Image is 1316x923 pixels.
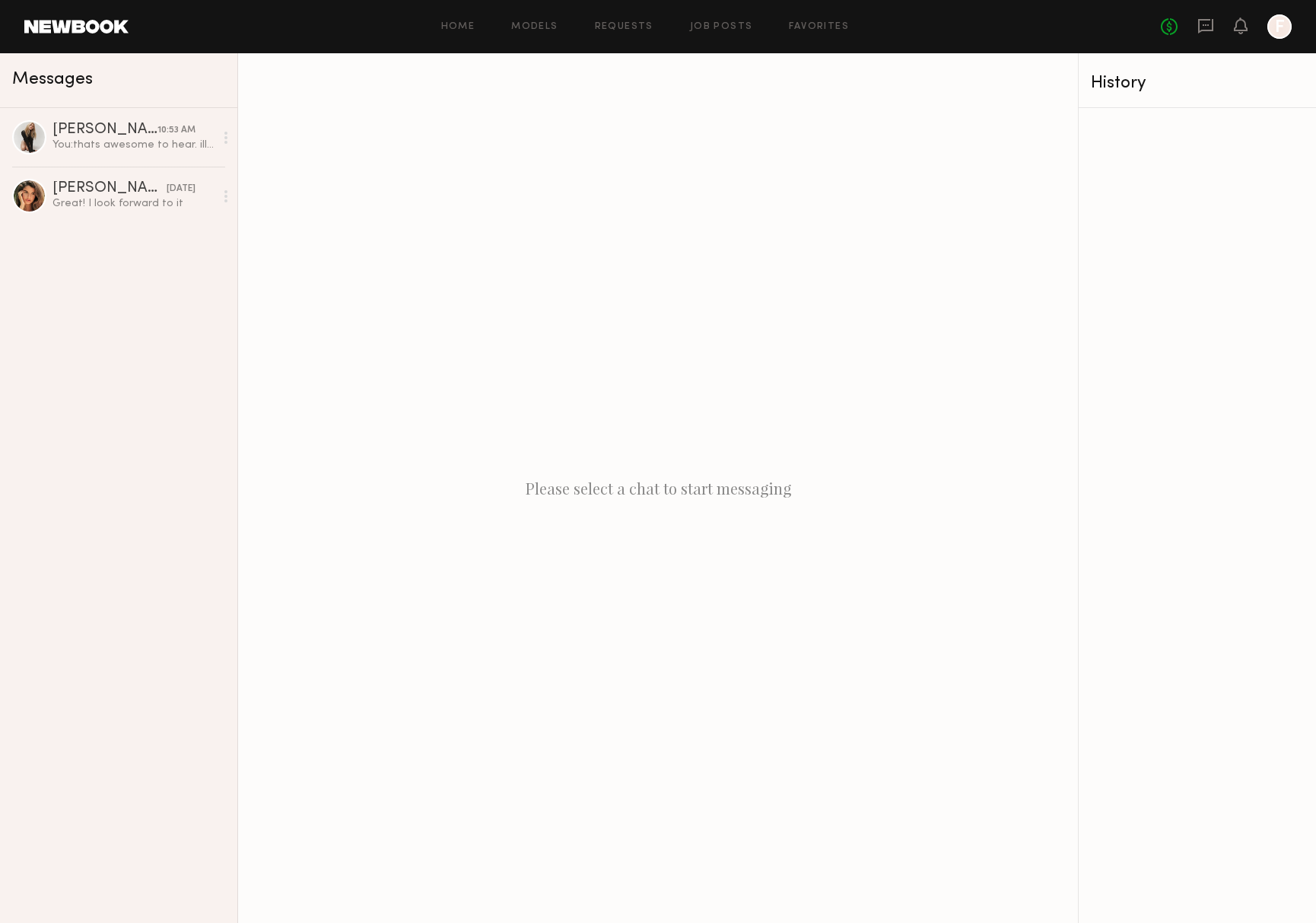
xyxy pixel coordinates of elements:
a: Models [511,22,558,32]
a: Home [441,22,475,32]
a: Requests [595,22,653,32]
div: [PERSON_NAME] [52,181,167,196]
div: You: thats awesome to hear. ill get your profile over and let you know with in a few days to a we... [52,138,215,152]
div: [DATE] [167,182,195,196]
a: F [1267,14,1292,39]
div: [PERSON_NAME] [52,123,157,138]
span: Messages [12,71,93,88]
div: History [1091,75,1304,92]
a: Favorites [789,22,849,32]
div: Great! I look forward to it [52,196,215,211]
div: 10:53 AM [157,123,195,138]
div: Please select a chat to start messaging [238,53,1078,923]
a: Job Posts [690,22,753,32]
